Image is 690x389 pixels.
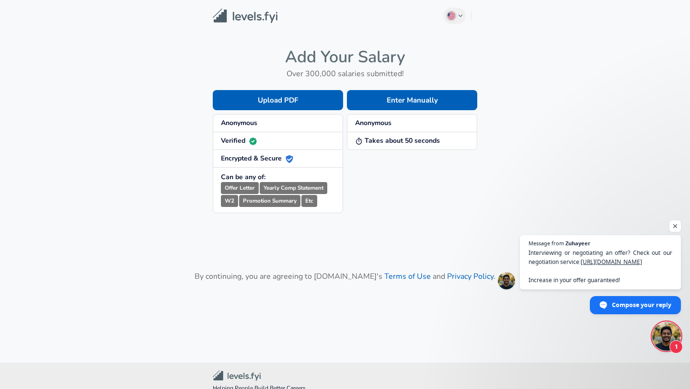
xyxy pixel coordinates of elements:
div: Open chat [652,322,681,351]
h4: Add Your Salary [213,47,477,67]
span: Compose your reply [612,297,671,313]
small: Yearly Comp Statement [260,182,327,194]
small: W2 [221,195,238,207]
a: Terms of Use [384,271,431,282]
h6: Over 300,000 salaries submitted! [213,67,477,80]
span: Zuhayeer [565,240,590,246]
small: Promotion Summary [239,195,300,207]
img: Levels.fyi [213,9,277,23]
button: Upload PDF [213,90,343,110]
small: Etc [301,195,317,207]
img: English (US) [448,12,455,20]
small: Offer Letter [221,182,259,194]
strong: Can be any of: [221,172,265,182]
a: Privacy Policy [447,271,494,282]
strong: Anonymous [355,118,391,127]
button: English (US) [443,8,466,24]
button: Enter Manually [347,90,477,110]
strong: Anonymous [221,118,257,127]
strong: Verified [221,136,257,145]
span: Interviewing or negotiating an offer? Check out our negotiation service: Increase in your offer g... [529,248,672,285]
strong: Takes about 50 seconds [355,136,440,145]
span: 1 [669,340,683,354]
span: Message from [529,240,564,246]
strong: Encrypted & Secure [221,154,293,163]
img: Levels.fyi Community [213,370,261,381]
